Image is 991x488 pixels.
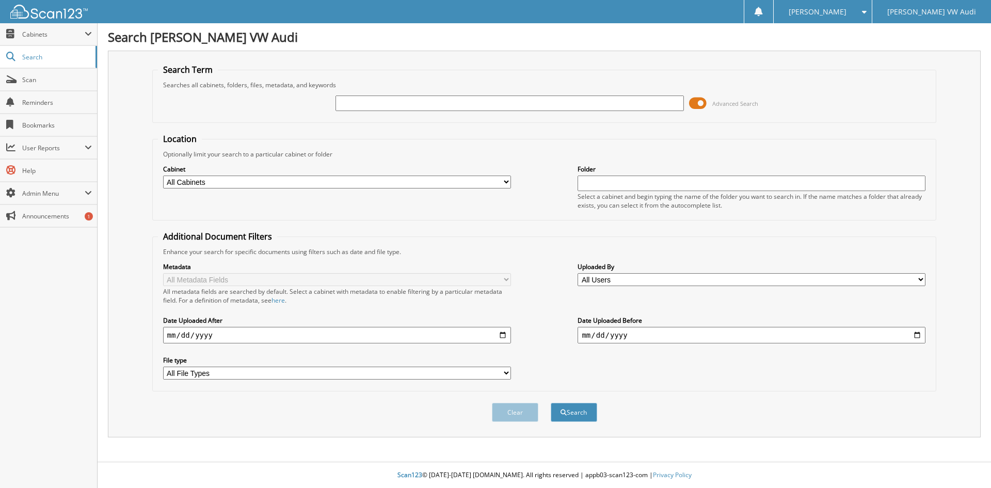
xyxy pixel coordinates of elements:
[158,150,931,159] div: Optionally limit your search to a particular cabinet or folder
[163,287,511,305] div: All metadata fields are searched by default. Select a cabinet with metadata to enable filtering b...
[158,247,931,256] div: Enhance your search for specific documents using filters such as date and file type.
[98,463,991,488] div: © [DATE]-[DATE] [DOMAIN_NAME]. All rights reserved | appb03-scan123-com |
[22,30,85,39] span: Cabinets
[22,53,90,61] span: Search
[397,470,422,479] span: Scan123
[163,262,511,271] label: Metadata
[158,64,218,75] legend: Search Term
[22,189,85,198] span: Admin Menu
[712,100,758,107] span: Advanced Search
[887,9,976,15] span: [PERSON_NAME] VW Audi
[10,5,88,19] img: scan123-logo-white.svg
[163,327,511,343] input: start
[551,403,597,422] button: Search
[158,231,277,242] legend: Additional Document Filters
[578,316,925,325] label: Date Uploaded Before
[163,356,511,365] label: File type
[789,9,846,15] span: [PERSON_NAME]
[578,165,925,174] label: Folder
[578,262,925,271] label: Uploaded By
[492,403,538,422] button: Clear
[578,327,925,343] input: end
[22,98,92,107] span: Reminders
[22,166,92,175] span: Help
[22,121,92,130] span: Bookmarks
[22,212,92,221] span: Announcements
[158,133,202,145] legend: Location
[158,81,931,89] div: Searches all cabinets, folders, files, metadata, and keywords
[22,75,92,84] span: Scan
[271,296,285,305] a: here
[22,144,85,152] span: User Reports
[163,165,511,174] label: Cabinet
[108,28,981,45] h1: Search [PERSON_NAME] VW Audi
[653,470,692,479] a: Privacy Policy
[163,316,511,325] label: Date Uploaded After
[578,192,925,210] div: Select a cabinet and begin typing the name of the folder you want to search in. If the name match...
[85,212,93,221] div: 1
